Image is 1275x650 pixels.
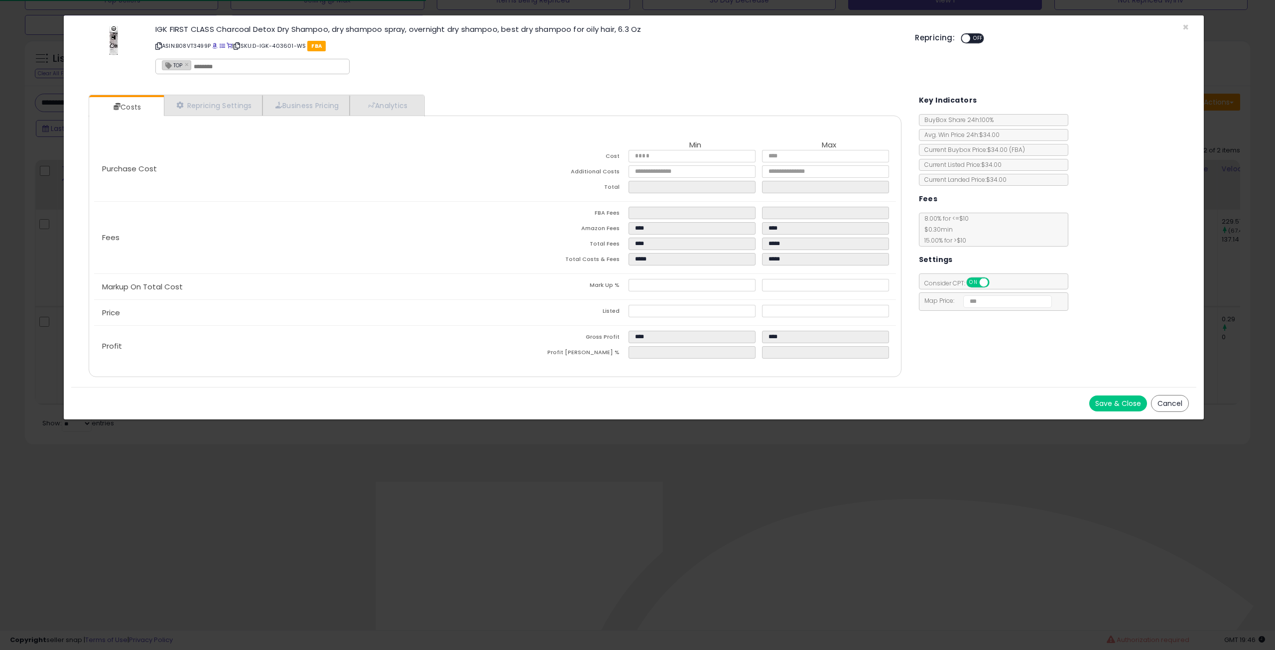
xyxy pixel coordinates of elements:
h5: Repricing: [915,34,955,42]
span: Avg. Win Price 24h: $34.00 [919,130,1000,139]
h5: Key Indicators [919,94,977,107]
a: Repricing Settings [164,95,262,116]
span: 15.00 % for > $10 [919,236,966,245]
span: $0.30 min [919,225,953,234]
p: ASIN: B08VT3499P | SKU: D-IGK-403601-WS [155,38,900,54]
span: OFF [970,34,986,43]
p: Markup On Total Cost [94,283,495,291]
td: Total Costs & Fees [495,253,629,268]
td: Additional Costs [495,165,629,181]
h5: Settings [919,254,953,266]
p: Profit [94,342,495,350]
span: TOP [162,61,182,69]
img: 41tdq19Q0aL._SL60_.jpg [99,25,128,55]
span: Current Listed Price: $34.00 [919,160,1002,169]
h5: Fees [919,193,938,205]
span: Current Buybox Price: [919,145,1025,154]
td: Amazon Fees [495,222,629,238]
th: Max [762,141,895,150]
span: FBA [307,41,326,51]
td: Mark Up % [495,279,629,294]
span: $34.00 [987,145,1025,154]
td: Total [495,181,629,196]
a: All offer listings [220,42,225,50]
td: Cost [495,150,629,165]
p: Purchase Cost [94,165,495,173]
span: × [1182,20,1189,34]
span: BuyBox Share 24h: 100% [919,116,994,124]
th: Min [629,141,762,150]
h3: IGK FIRST CLASS Charcoal Detox Dry Shampoo, dry shampoo spray, overnight dry shampoo, best dry sh... [155,25,900,33]
span: Current Landed Price: $34.00 [919,175,1007,184]
span: ( FBA ) [1009,145,1025,154]
p: Fees [94,234,495,242]
td: Total Fees [495,238,629,253]
td: Gross Profit [495,331,629,346]
a: × [185,60,191,69]
span: Consider CPT: [919,279,1003,287]
span: ON [967,278,980,287]
td: Listed [495,305,629,320]
a: Business Pricing [262,95,350,116]
button: Save & Close [1089,395,1147,411]
a: BuyBox page [212,42,218,50]
p: Price [94,309,495,317]
td: Profit [PERSON_NAME] % [495,346,629,362]
span: OFF [988,278,1004,287]
button: Cancel [1151,395,1189,412]
a: Analytics [350,95,423,116]
span: 8.00 % for <= $10 [919,214,969,245]
td: FBA Fees [495,207,629,222]
a: Costs [89,97,163,117]
span: Map Price: [919,296,1052,305]
a: Your listing only [227,42,232,50]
